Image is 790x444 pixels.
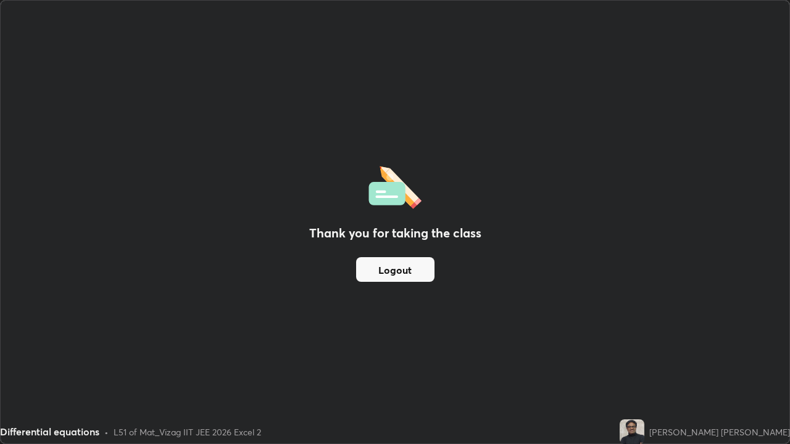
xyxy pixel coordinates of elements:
[649,425,790,438] div: [PERSON_NAME] [PERSON_NAME]
[620,419,644,444] img: cc4f2f66695a4fef97feaee5d3d37d29.jpg
[368,162,422,209] img: offlineFeedback.1438e8b3.svg
[104,425,109,438] div: •
[309,224,481,242] h2: Thank you for taking the class
[114,425,261,438] div: L51 of Mat_Vizag IIT JEE 2026 Excel 2
[356,257,434,282] button: Logout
